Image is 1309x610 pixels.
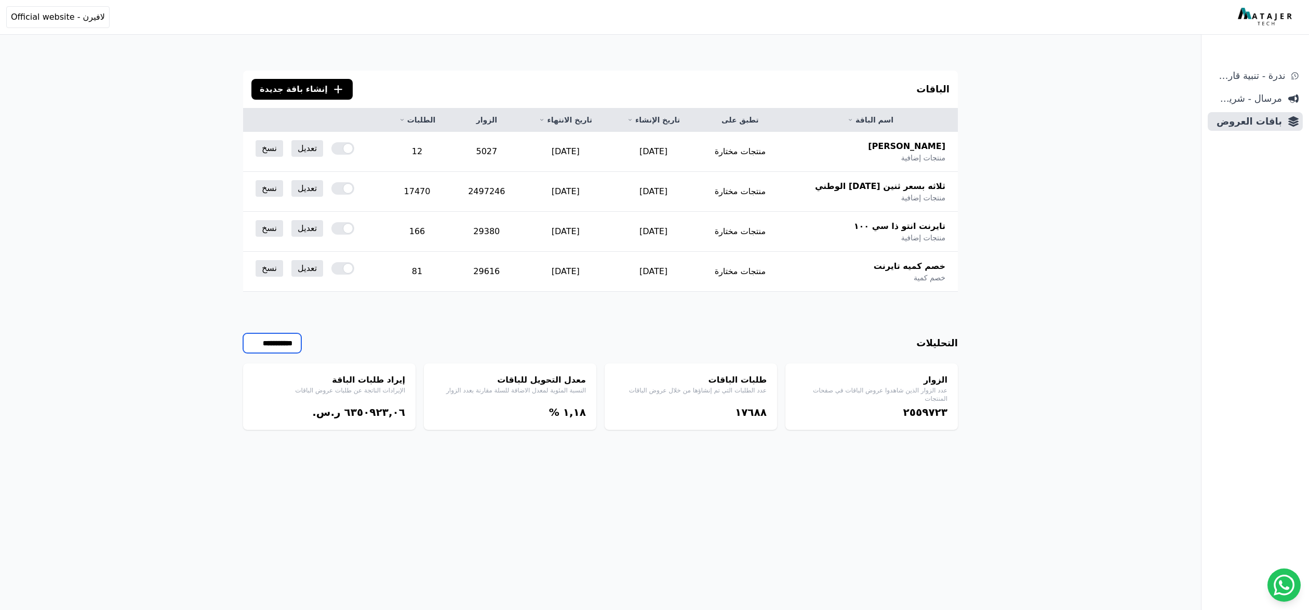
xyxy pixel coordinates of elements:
button: إنشاء باقة جديدة [251,79,353,100]
span: ثلاثه بسعر ثنين [DATE] الوطني [815,180,945,193]
span: خصم كميه تايرنت [874,260,945,273]
div: ٢٥٥٩٧٢۳ [796,405,947,419]
span: تايرنت انتو ذا سي ١٠٠ [854,220,945,233]
span: مرسال - شريط دعاية [1212,91,1282,106]
h3: التحليلات [916,336,958,350]
a: تعديل [291,180,323,197]
p: عدد الطلبات التي تم إنشاؤها من خلال عروض الباقات [615,386,767,395]
th: الزوار [452,109,522,132]
p: عدد الزوار الذين شاهدوا عروض الباقات في صفحات المنتجات [796,386,947,403]
a: تاريخ الإنشاء [622,115,685,125]
td: منتجات مختارة [697,132,783,172]
td: 166 [382,212,451,252]
span: منتجات إضافية [901,193,945,203]
a: نسخ [256,140,283,157]
td: [DATE] [522,212,610,252]
td: [DATE] [522,172,610,212]
img: MatajerTech Logo [1238,8,1294,26]
td: [DATE] [610,252,698,292]
td: [DATE] [610,212,698,252]
span: منتجات إضافية [901,233,945,243]
div: ١٧٦٨٨ [615,405,767,419]
a: تعديل [291,220,323,237]
span: ر.س. [312,406,340,418]
span: منتجات إضافية [901,153,945,163]
span: ندرة - تنبية قارب علي النفاذ [1212,69,1285,83]
td: [DATE] [522,252,610,292]
h4: معدل التحويل للباقات [434,374,586,386]
td: 29380 [452,212,522,252]
th: تطبق على [697,109,783,132]
h3: الباقات [916,82,950,97]
a: نسخ [256,220,283,237]
bdi: ٦۳٥۰٩٢۳,۰٦ [344,406,405,418]
td: [DATE] [610,132,698,172]
td: منتجات مختارة [697,172,783,212]
p: النسبة المئوية لمعدل الاضافة للسلة مقارنة بعدد الزوار [434,386,586,395]
button: لافيرن - Official website [6,6,110,28]
p: الإيرادات الناتجة عن طلبات عروض الباقات [253,386,405,395]
td: [DATE] [610,172,698,212]
td: [DATE] [522,132,610,172]
td: 81 [382,252,451,292]
td: 29616 [452,252,522,292]
span: إنشاء باقة جديدة [260,83,328,96]
a: تعديل [291,260,323,277]
span: [PERSON_NAME] [868,140,945,153]
span: لافيرن - Official website [11,11,105,23]
td: 5027 [452,132,522,172]
a: تاريخ الانتهاء [534,115,597,125]
h4: إيراد طلبات الباقة [253,374,405,386]
td: منتجات مختارة [697,252,783,292]
a: نسخ [256,180,283,197]
td: 17470 [382,172,451,212]
bdi: ١,١٨ [563,406,586,418]
a: اسم الباقة [795,115,945,125]
a: نسخ [256,260,283,277]
td: منتجات مختارة [697,212,783,252]
span: باقات العروض [1212,114,1282,129]
h4: طلبات الباقات [615,374,767,386]
a: تعديل [291,140,323,157]
td: 12 [382,132,451,172]
span: % [549,406,559,418]
h4: الزوار [796,374,947,386]
a: الطلبات [395,115,439,125]
td: 2497246 [452,172,522,212]
span: خصم كمية [914,273,945,283]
